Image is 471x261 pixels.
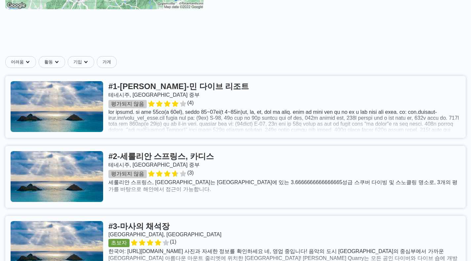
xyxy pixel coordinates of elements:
button: 기입드롭다운 캐럿 [68,56,97,68]
img: 드롭다운 캐럿 [54,59,59,65]
button: 활동드롭다운 캐럿 [39,56,68,68]
button: 어려움드롭다운 캐럿 [5,56,39,68]
img: 드롭다운 캐럿 [25,59,30,65]
font: 기입 [73,59,82,64]
font: 가게 [102,59,111,64]
img: 드롭다운 캐럿 [83,59,89,65]
font: 활동 [44,59,53,64]
a: 가게 [97,56,117,68]
font: 어려움 [11,59,24,64]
